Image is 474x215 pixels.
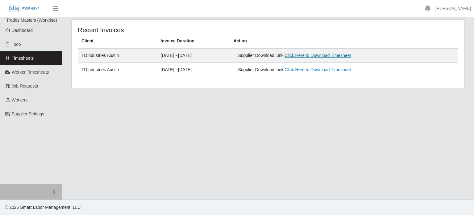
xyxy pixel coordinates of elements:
th: Action [230,34,458,49]
th: Client [78,34,157,49]
div: Supplier Download Link: [238,67,376,73]
span: Trades Masters (Workrise) [6,18,57,23]
td: TDIndustries Austin [78,63,157,77]
a: Click Here to Download Timesheet [285,67,351,72]
span: Dashboard [12,28,33,33]
a: [PERSON_NAME] [435,5,471,12]
div: Supplier Download Link: [238,52,376,59]
span: © 2025 Smart Labor Management, LLC [5,205,81,210]
td: [DATE] - [DATE] [157,63,230,77]
span: Timesheets [12,56,34,61]
span: Worker Timesheets [12,70,49,75]
img: SLM Logo [9,5,39,12]
span: Supplier Settings [12,111,44,116]
td: [DATE] - [DATE] [157,48,230,63]
td: TDIndustries Austin [78,48,157,63]
th: Invoice Duration [157,34,230,49]
span: Workers [12,97,28,102]
span: Job Requests [12,84,38,88]
span: Todo [12,42,21,47]
h4: Recent Invoices [78,26,231,34]
a: Click Here to Download Timesheet [285,53,351,58]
